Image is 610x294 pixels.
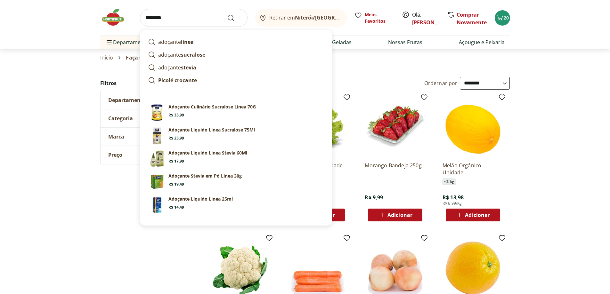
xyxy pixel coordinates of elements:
[100,77,197,90] h2: Filtros
[145,101,327,124] a: PrincipalAdoçante Culinário Sucralose Linea 70GR$ 33,99
[158,77,197,84] strong: Picolé crocante
[495,10,510,26] button: Carrinho
[108,133,124,140] span: Marca
[181,64,196,71] strong: stevia
[140,9,248,27] input: search
[459,38,505,46] a: Açougue e Peixaria
[181,38,194,45] strong: linea
[148,150,166,168] img: Principal
[158,51,205,59] p: adoçante
[368,209,422,221] button: Adicionar
[168,150,247,156] p: Adoçante Líquido Linea Stevia 60Ml
[148,104,166,122] img: Principal
[168,196,233,202] p: Adoçante Líquido Linea 25ml
[148,196,166,214] img: Principal
[412,19,454,26] a: [PERSON_NAME]
[457,11,487,26] a: Comprar Novamente
[145,61,327,74] a: adoçantestevia
[181,51,205,58] strong: sucralose
[168,136,184,141] span: R$ 23,99
[145,36,327,48] a: adoçantelinea
[255,9,347,27] button: Retirar emNiterói/[GEOGRAPHIC_DATA]
[101,146,197,164] button: Preço
[145,147,327,170] a: PrincipalAdoçante Líquido Linea Stevia 60MlR$ 17,99
[387,212,412,218] span: Adicionar
[424,80,458,87] label: Ordernar por
[105,35,113,50] button: Menu
[168,113,184,118] span: R$ 33,99
[105,35,151,50] span: Departamentos
[145,170,327,193] a: Adoçante Stevia em Pó Linea 30gR$ 19,49
[158,38,194,46] p: adoçante
[443,179,456,185] span: ~ 2 kg
[100,8,132,27] img: Hortifruti
[168,127,255,133] p: Adoçante Líquido Linea Sucralose 75Ml
[269,15,340,20] span: Retirar em
[354,12,394,24] a: Meus Favoritos
[100,55,113,60] a: Início
[148,127,166,145] img: Principal
[145,48,327,61] a: adoçantesucralose
[168,205,184,210] span: R$ 14,49
[443,96,503,157] img: Melão Orgânico Unidade
[365,96,426,157] img: Morango Bandeja 250g
[365,162,426,176] a: Morango Bandeja 250g
[101,109,197,127] button: Categoria
[443,194,464,201] span: R$ 13,98
[227,14,242,22] button: Submit Search
[101,128,197,146] button: Marca
[412,11,441,26] span: Olá,
[158,64,196,71] p: adoçante
[168,104,256,110] p: Adoçante Culinário Sucralose Linea 70G
[295,14,368,21] b: Niterói/[GEOGRAPHIC_DATA]
[168,182,184,187] span: R$ 19,49
[108,97,146,103] span: Departamento
[168,159,184,164] span: R$ 17,99
[446,209,500,221] button: Adicionar
[126,55,163,60] span: Faça sua Feira
[101,91,197,109] button: Departamento
[388,38,422,46] a: Nossas Frutas
[168,173,242,179] p: Adoçante Stevia em Pó Linea 30g
[145,193,327,216] a: PrincipalAdoçante Líquido Linea 25mlR$ 14,49
[365,194,383,201] span: R$ 9,99
[108,115,133,122] span: Categoria
[108,152,122,158] span: Preço
[504,15,509,21] span: 20
[365,12,394,24] span: Meus Favoritos
[145,124,327,147] a: PrincipalAdoçante Líquido Linea Sucralose 75MlR$ 23,99
[443,201,462,206] span: R$ 6,99/Kg
[465,212,490,218] span: Adicionar
[443,162,503,176] a: Melão Orgânico Unidade
[145,74,327,87] a: Picolé crocante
